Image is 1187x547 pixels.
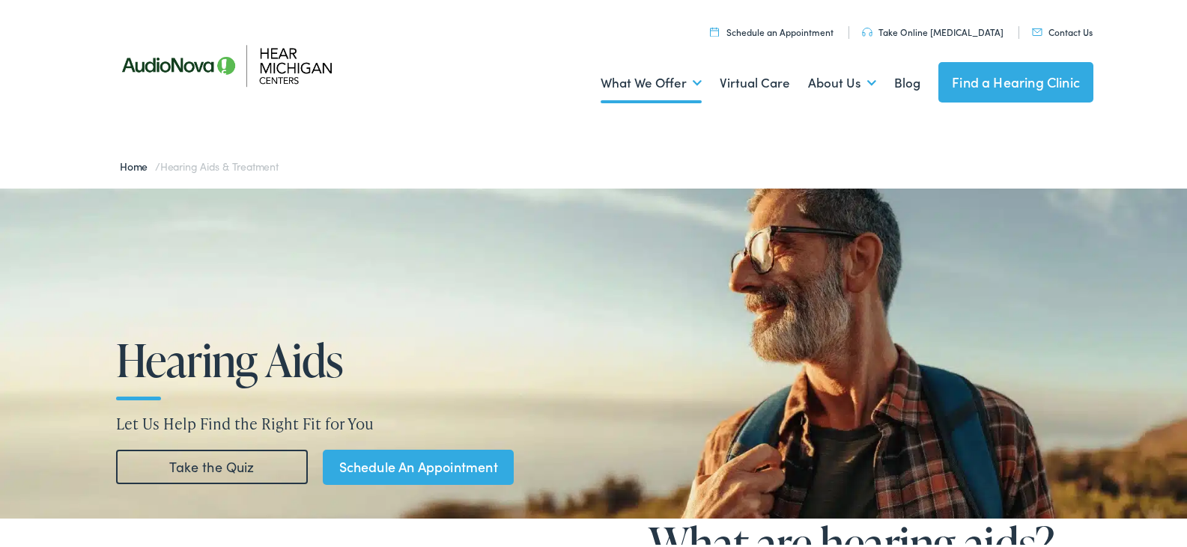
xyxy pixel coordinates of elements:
[116,447,308,482] a: Take the Quiz
[1032,23,1093,36] a: Contact Us
[938,60,1093,100] a: Find a Hearing Clinic
[720,53,790,109] a: Virtual Care
[120,156,279,171] span: /
[862,25,872,34] img: utility icon
[160,156,279,171] span: Hearing Aids & Treatment
[601,53,702,109] a: What We Offer
[808,53,876,109] a: About Us
[120,156,155,171] a: Home
[862,23,1004,36] a: Take Online [MEDICAL_DATA]
[710,23,834,36] a: Schedule an Appointment
[116,410,1082,433] p: Let Us Help Find the Right Fit for You
[894,53,920,109] a: Blog
[1032,26,1042,34] img: utility icon
[710,25,719,34] img: utility icon
[323,447,514,483] a: Schedule An Appointment
[116,333,571,382] h1: Hearing Aids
